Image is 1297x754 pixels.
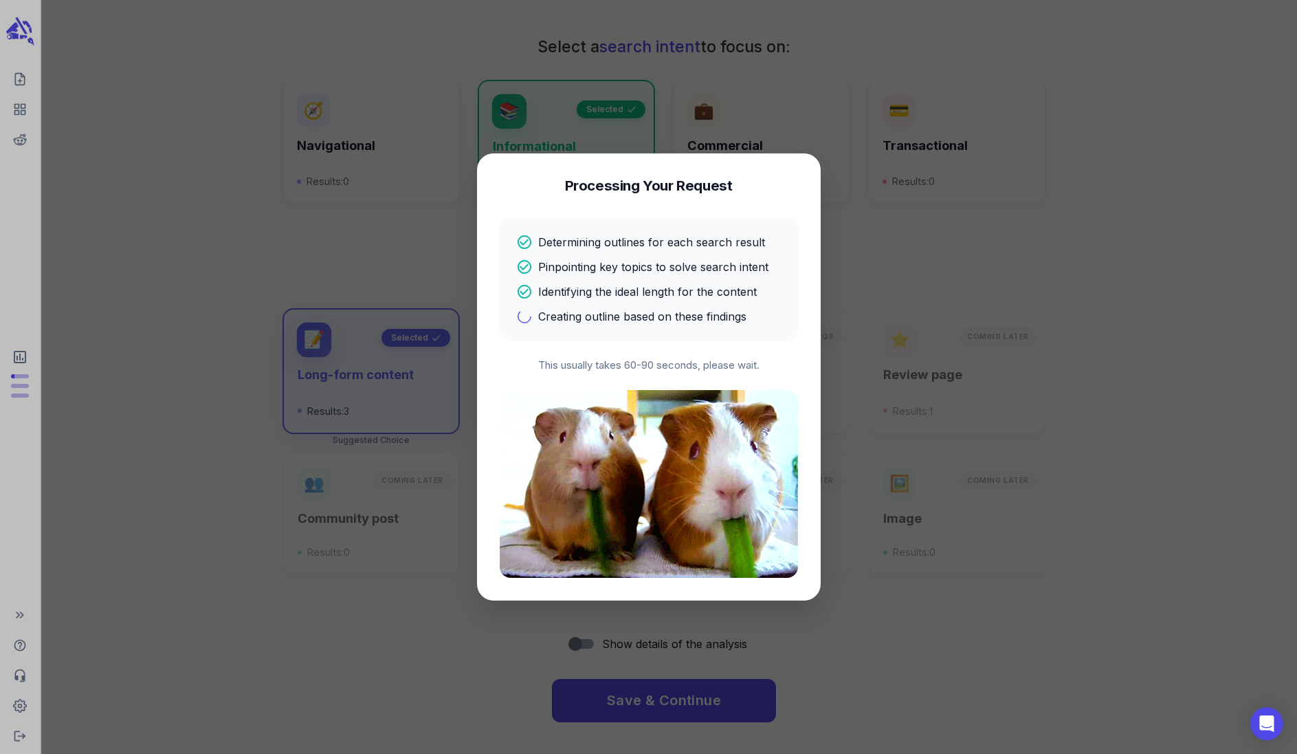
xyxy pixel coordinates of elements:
p: This usually takes 60-90 seconds, please wait. [500,358,798,374]
p: Creating outline based on these findings [538,308,746,325]
img: Processing animation [500,390,798,578]
h4: Processing Your Request [565,176,733,195]
p: Identifying the ideal length for the content [538,283,757,300]
div: Open Intercom Messenger [1250,707,1283,740]
p: Pinpointing key topics to solve search intent [538,259,768,275]
p: Determining outlines for each search result [538,234,765,250]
